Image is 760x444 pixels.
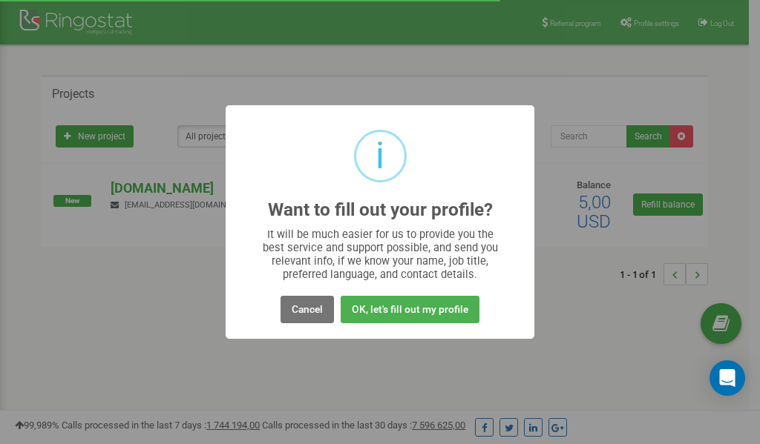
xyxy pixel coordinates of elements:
[710,360,745,396] div: Open Intercom Messenger
[341,296,479,323] button: OK, let's fill out my profile
[281,296,334,323] button: Cancel
[376,132,384,180] div: i
[255,228,505,281] div: It will be much easier for us to provide you the best service and support possible, and send you ...
[268,200,493,220] h2: Want to fill out your profile?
